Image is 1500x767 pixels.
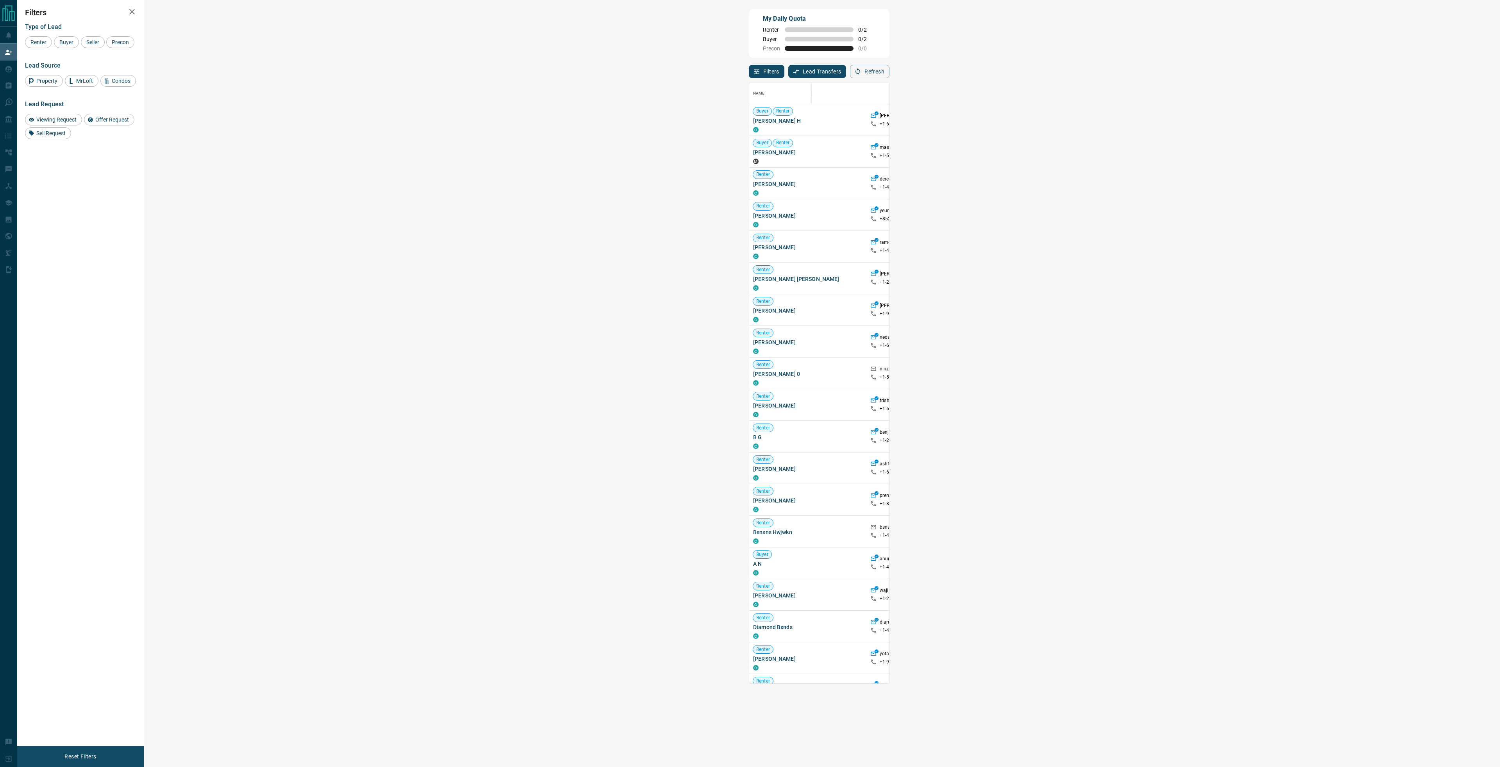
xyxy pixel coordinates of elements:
span: Precon [109,39,132,45]
div: Precon [106,36,134,48]
span: Sell Request [34,130,68,136]
div: condos.ca [753,443,759,449]
p: +1- 64778610xx [880,469,914,476]
p: neda.rouhbakhxx@x [880,334,924,342]
button: Refresh [850,65,889,78]
p: +1- 90560132xx [880,311,914,317]
span: Renter [753,393,773,400]
div: condos.ca [753,475,759,481]
span: 0 / 0 [858,45,875,52]
p: +1- 41650994xx [880,627,914,634]
p: +1- 21471357xx [880,279,914,286]
p: [PERSON_NAME].04xx@x [880,271,934,279]
span: MrLoft [73,78,96,84]
div: condos.ca [753,602,759,607]
div: condos.ca [753,538,759,544]
div: condos.ca [753,127,759,132]
p: prempatel54xx@x [880,492,919,501]
span: B G [753,433,862,441]
span: Type of Lead [25,23,62,30]
button: Reset Filters [59,750,101,763]
div: condos.ca [753,254,759,259]
p: +1- 94244411xx [880,659,914,665]
span: [PERSON_NAME] [753,655,862,663]
span: Offer Request [93,116,132,123]
div: Renter [25,36,52,48]
p: My Daily Quota [763,14,875,23]
span: Renter [753,615,773,621]
p: +1- 24998930xx [880,595,914,602]
p: ashfipathxx@x [880,461,912,469]
span: Renter [753,456,773,463]
span: Renter [28,39,49,45]
h2: Filters [25,8,136,17]
p: [PERSON_NAME] [880,302,916,311]
p: masudtarxx@x [880,144,912,152]
p: diamondbxnxx@x [880,619,919,627]
div: condos.ca [753,380,759,386]
p: benjamingahixx@x [880,429,921,437]
span: [PERSON_NAME] [PERSON_NAME] [753,275,862,283]
div: condos.ca [753,633,759,639]
span: [PERSON_NAME] [753,212,862,220]
p: +1- 51961420xx [880,152,914,159]
span: 0 / 2 [858,36,875,42]
div: Offer Request [84,114,134,125]
p: +852- 617151xx [880,216,914,222]
div: Condos [100,75,136,87]
div: Name [753,82,765,104]
p: +1- 64725389xx [880,406,914,412]
span: Renter [753,266,773,273]
span: Lead Source [25,62,61,69]
span: Diamond Bxnds [753,623,862,631]
span: [PERSON_NAME] [753,243,862,251]
span: Precon [763,45,780,52]
div: condos.ca [753,412,759,417]
span: [PERSON_NAME] [753,497,862,504]
span: [PERSON_NAME] [753,465,862,473]
p: +1- 22344322xx [880,437,914,444]
span: Renter [753,488,773,495]
span: [PERSON_NAME] [753,338,862,346]
span: Lead Request [25,100,64,108]
p: +1- 43746045xx [880,247,914,254]
p: +1- 43856813xx [880,532,914,539]
span: Renter [763,27,780,33]
span: Property [34,78,60,84]
p: +1- 41627056xx [880,184,914,191]
div: condos.ca [753,507,759,512]
span: Buyer [57,39,76,45]
span: Renter [753,298,773,305]
p: +1- 64731212xx [880,121,914,127]
p: [PERSON_NAME].hossaixx@x [880,113,943,121]
p: yotaro12xx@x [880,651,911,659]
p: +1- 50633307xx [880,374,914,381]
span: Seller [84,39,102,45]
span: A N [753,560,862,568]
div: condos.ca [753,349,759,354]
p: waji3xx@x [880,587,903,595]
p: yeungyxx@x [880,207,907,216]
p: dereurmilaxx@x [880,176,914,184]
span: Renter [753,203,773,209]
span: Renter [753,361,773,368]
span: [PERSON_NAME] [753,148,862,156]
span: Renter [753,330,773,336]
span: Renter [753,520,773,526]
span: Renter [753,646,773,653]
p: +1- 80735773xx [880,501,914,507]
p: bsnsnanakxx@x [880,524,915,532]
span: [PERSON_NAME] 0 [753,370,862,378]
p: ramezanpourkiaxx@x [880,239,927,247]
span: Renter [773,139,793,146]
div: condos.ca [753,570,759,576]
p: velite24xx@x [880,682,908,690]
span: Renter [753,583,773,590]
div: MrLoft [65,75,98,87]
p: trishonalindsxx@x [880,397,920,406]
span: Buyer [753,108,771,114]
span: Renter [773,108,793,114]
div: condos.ca [753,190,759,196]
div: condos.ca [753,317,759,322]
span: [PERSON_NAME] [753,592,862,599]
